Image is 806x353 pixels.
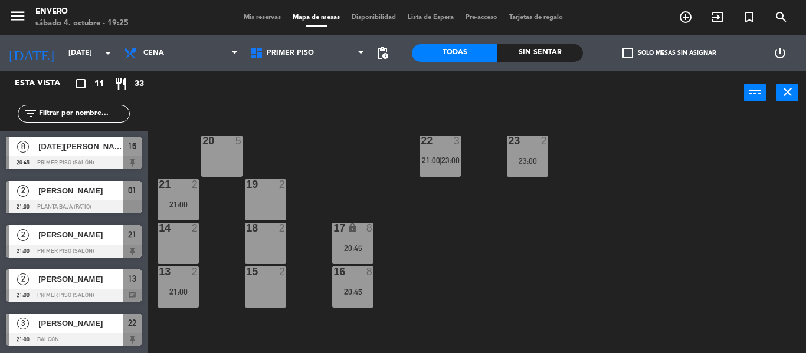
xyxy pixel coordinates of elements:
[246,223,247,233] div: 18
[412,44,497,62] div: Todas
[287,14,346,21] span: Mapa de mesas
[454,136,461,146] div: 3
[192,223,199,233] div: 2
[128,272,136,286] span: 13
[158,288,199,296] div: 21:00
[439,156,441,165] span: |
[24,107,38,121] i: filter_list
[744,84,766,101] button: power_input
[246,266,247,277] div: 15
[114,77,128,91] i: restaurant
[94,77,104,91] span: 11
[17,141,29,153] span: 8
[332,244,373,252] div: 20:45
[17,185,29,197] span: 2
[9,7,27,25] i: menu
[422,156,440,165] span: 21:00
[267,49,314,57] span: Primer Piso
[622,48,633,58] span: check_box_outline_blank
[332,288,373,296] div: 20:45
[776,84,798,101] button: close
[38,107,129,120] input: Filtrar por nombre...
[460,14,503,21] span: Pre-acceso
[279,266,286,277] div: 2
[38,229,123,241] span: [PERSON_NAME]
[35,18,129,29] div: sábado 4. octubre - 19:25
[158,200,199,209] div: 21:00
[192,266,199,277] div: 2
[366,223,373,233] div: 8
[279,223,286,233] div: 2
[748,85,762,99] i: power_input
[622,48,716,58] label: Solo mesas sin asignar
[143,49,164,57] span: Cena
[38,184,123,197] span: [PERSON_NAME]
[128,227,136,242] span: 21
[128,183,136,197] span: 01
[35,6,129,18] div: Envero
[101,46,115,60] i: arrow_drop_down
[17,229,29,241] span: 2
[774,10,788,24] i: search
[346,14,402,21] span: Disponibilidad
[441,156,460,165] span: 23:00
[710,10,725,24] i: exit_to_app
[742,10,756,24] i: turned_in_not
[38,140,123,153] span: [DATE][PERSON_NAME]
[366,266,373,277] div: 8
[773,46,787,60] i: power_settings_new
[238,14,287,21] span: Mis reservas
[235,136,243,146] div: 5
[402,14,460,21] span: Lista de Espera
[541,136,548,146] div: 2
[6,77,85,91] div: Esta vista
[348,223,358,233] i: lock
[128,316,136,330] span: 22
[9,7,27,29] button: menu
[679,10,693,24] i: add_circle_outline
[497,44,583,62] div: Sin sentar
[279,179,286,190] div: 2
[202,136,203,146] div: 20
[333,266,334,277] div: 16
[246,179,247,190] div: 19
[128,139,136,153] span: 16
[503,14,569,21] span: Tarjetas de regalo
[781,85,795,99] i: close
[135,77,144,91] span: 33
[74,77,88,91] i: crop_square
[507,157,548,165] div: 23:00
[17,273,29,285] span: 2
[38,273,123,285] span: [PERSON_NAME]
[375,46,389,60] span: pending_actions
[38,317,123,329] span: [PERSON_NAME]
[17,318,29,329] span: 3
[192,179,199,190] div: 2
[333,223,334,233] div: 17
